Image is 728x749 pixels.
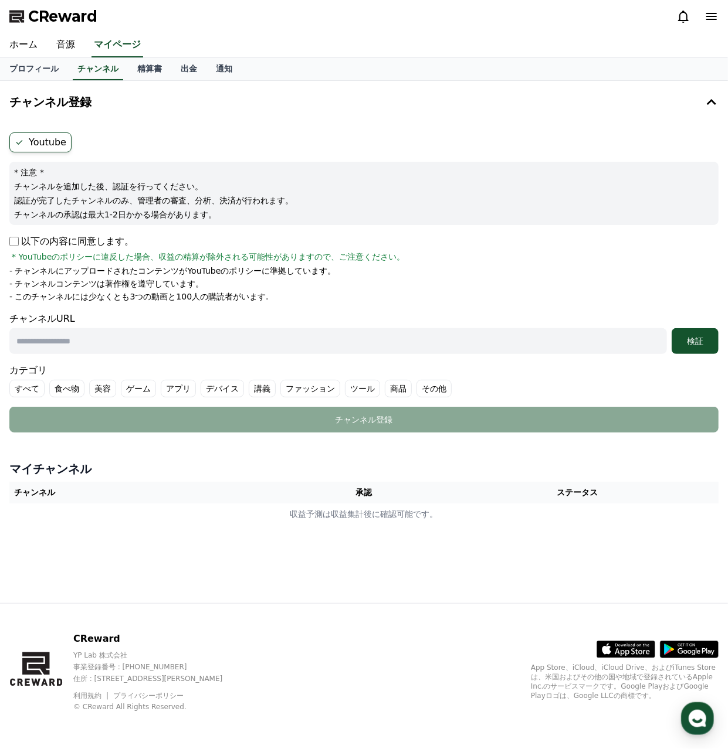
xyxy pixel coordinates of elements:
label: 食べ物 [49,380,84,397]
a: CReward [9,7,97,26]
p: チャンネルの承認は最大1-2日かかる場合があります。 [14,209,714,220]
div: チャンネルURL [9,312,719,354]
p: - チャンネルにアップロードされたコンテンツがYouTubeのポリシーに準拠しています。 [9,265,336,277]
a: チャンネル [73,58,123,80]
label: すべて [9,380,45,397]
label: ツール [345,380,380,397]
a: 出金 [171,58,206,80]
p: 住所 : [STREET_ADDRESS][PERSON_NAME] [73,674,243,683]
a: 音源 [47,33,84,57]
span: CReward [28,7,97,26]
p: チャンネルを追加した後、認証を行ってください。 [14,181,714,192]
span: Home [30,389,50,399]
a: 通知 [206,58,242,80]
a: 精算書 [128,58,171,80]
div: チャンネル登録 [33,414,695,425]
a: Settings [151,372,225,401]
th: 承認 [292,482,436,503]
label: アプリ [161,380,196,397]
div: カテゴリ [9,363,719,397]
label: デバイス [201,380,244,397]
a: プライバシーポリシー [113,692,184,700]
th: ステータス [436,482,719,503]
div: 検証 [676,335,714,347]
label: ファッション [280,380,340,397]
button: チャンネル登録 [5,86,723,118]
span: * YouTubeのポリシーに違反した場合、収益の精算が除外される可能性がありますので、ご注意ください。 [12,251,405,263]
p: - チャンネルコンテンツは著作権を遵守しています。 [9,278,204,290]
p: CReward [73,632,243,646]
a: Messages [77,372,151,401]
h4: チャンネル登録 [9,96,92,108]
label: ゲーム [121,380,156,397]
p: 事業登録番号 : [PHONE_NUMBER] [73,662,243,672]
p: - このチャンネルには少なくとも3つの動画と100人の購読者がいます. [9,291,269,302]
button: 検証 [672,328,719,354]
a: 利用規約 [73,692,110,700]
p: YP Lab 株式会社 [73,651,243,660]
span: Messages [97,390,132,399]
a: Home [4,372,77,401]
td: 収益予測は収益集計後に確認可能です。 [9,503,719,525]
p: 認証が完了したチャンネルのみ、管理者の審査、分析、決済が行われます。 [14,195,714,206]
th: チャンネル [9,482,292,503]
a: マイページ [92,33,143,57]
h4: マイチャンネル [9,461,719,477]
label: Youtube [9,132,72,152]
p: © CReward All Rights Reserved. [73,702,243,711]
span: Settings [174,389,202,399]
p: App Store、iCloud、iCloud Drive、およびiTunes Storeは、米国およびその他の国や地域で登録されているApple Inc.のサービスマークです。Google P... [531,663,719,700]
p: 以下の内容に同意します。 [9,234,134,248]
label: 講義 [249,380,276,397]
label: 美容 [89,380,116,397]
label: その他 [417,380,452,397]
button: チャンネル登録 [9,407,719,433]
label: 商品 [385,380,412,397]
